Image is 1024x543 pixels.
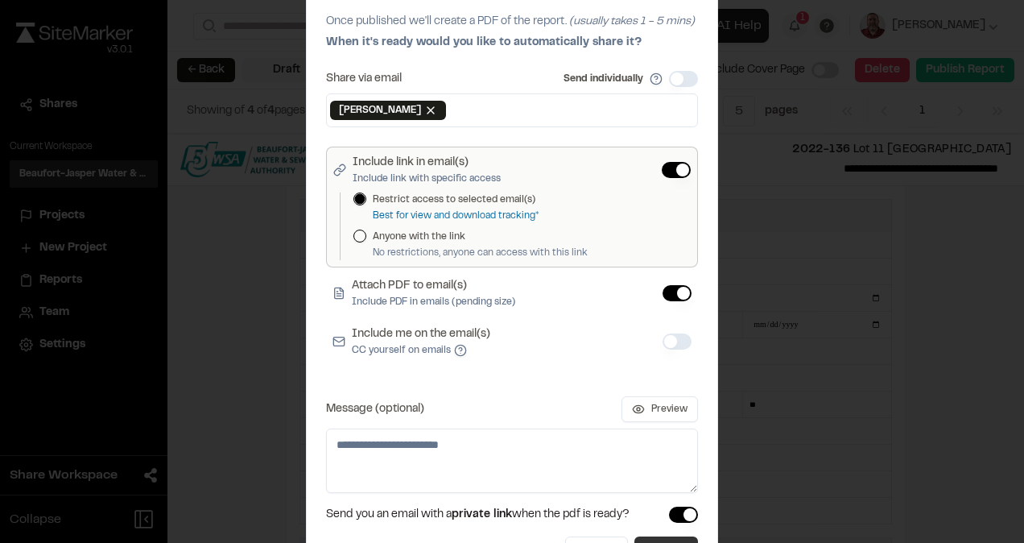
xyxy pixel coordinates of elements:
[352,295,515,309] p: Include PDF in emails (pending size)
[352,277,515,309] label: Attach PDF to email(s)
[454,344,467,357] button: Include me on the email(s)CC yourself on emails
[339,103,421,118] span: [PERSON_NAME]
[373,193,539,207] label: Restrict access to selected email(s)
[352,343,490,358] p: CC yourself on emails
[326,38,642,48] span: When it's ready would you like to automatically share it?
[621,396,698,422] button: Preview
[569,17,695,27] span: (usually takes 1 - 5 mins)
[326,73,402,85] label: Share via email
[452,510,512,520] span: private link
[326,13,698,31] p: Once published we'll create a PDF of the report.
[326,506,630,524] span: Send you an email with a when the pdf is ready?
[353,172,501,186] p: Include link with specific access
[373,230,588,244] label: Anyone with the link
[326,404,424,415] label: Message (optional)
[373,209,539,223] p: Best for view and download tracking*
[564,72,643,86] label: Send individually
[373,246,588,260] p: No restrictions, anyone can access with this link
[353,154,501,186] label: Include link in email(s)
[352,325,490,358] label: Include me on the email(s)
